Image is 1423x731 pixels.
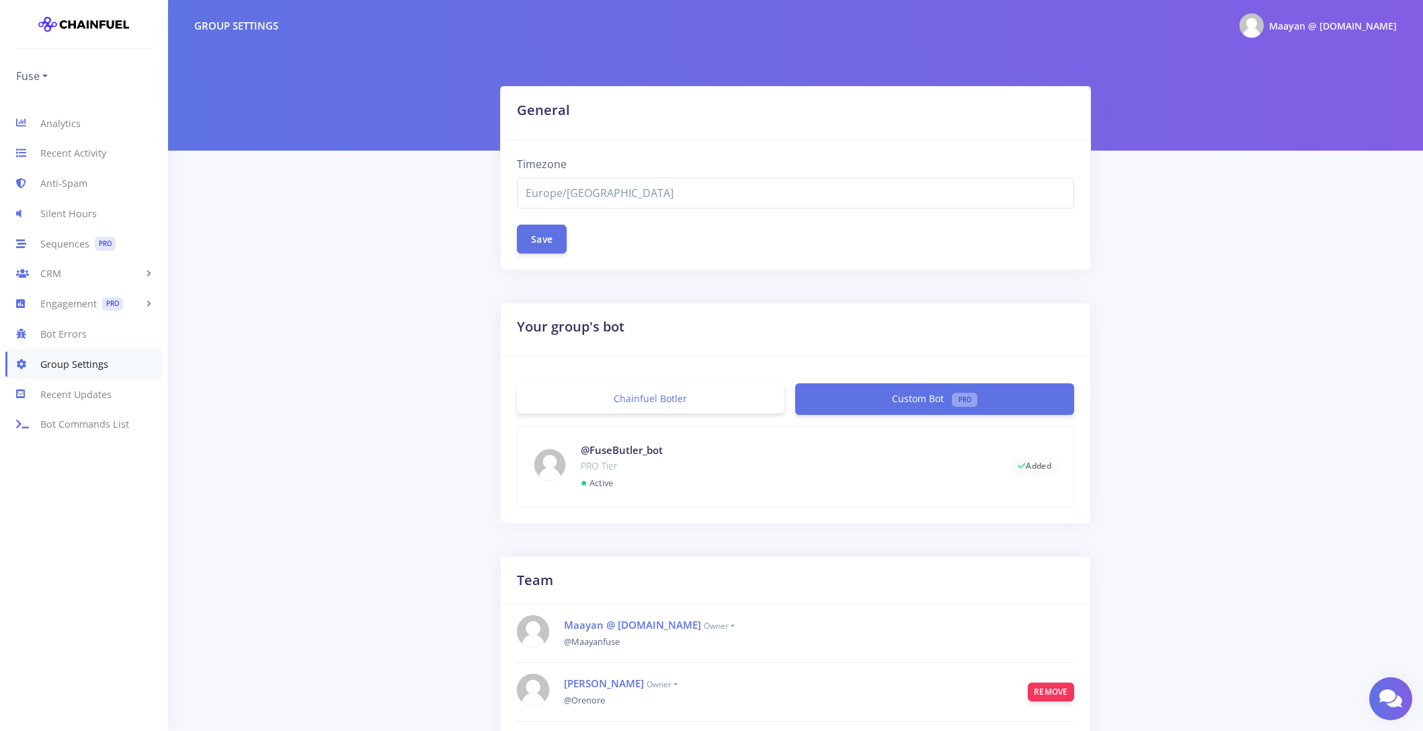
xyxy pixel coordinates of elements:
a: @Maayanfuse Photo Maayan @ [DOMAIN_NAME] [1229,11,1397,40]
small: @Orenore [564,694,605,706]
small: owner [647,679,678,690]
span: PRO [952,393,977,407]
h2: General [517,100,1075,120]
div: Group Settings [194,18,278,34]
h4: @FuseButler_bot [581,443,992,458]
a: Fuse [16,65,48,87]
img: @Maayanfuse Photo [1239,13,1264,38]
span: ● [581,475,587,490]
small: @Maayanfuse [564,636,620,648]
button: Save [517,225,567,254]
p: PRO Tier [581,458,992,474]
span: Europe/Moscow [517,178,1075,208]
a: [PERSON_NAME] [564,677,644,690]
a: Chainfuel Botler [517,383,784,414]
h2: Your group's bot [517,317,1075,337]
img: chainfuel-logo [38,11,129,38]
button: Added [1012,457,1057,475]
span: Custom Bot [892,392,944,405]
span: PRO [95,237,116,251]
label: Timezone [517,156,567,172]
span: Europe/Moscow [526,185,1066,201]
span: Maayan @ [DOMAIN_NAME] [1269,20,1397,32]
button: Remove [1028,683,1074,701]
small: Active [589,477,613,489]
img: Maayanfuse Photo [517,615,549,648]
span: PRO [102,297,123,311]
a: Maayan @ [DOMAIN_NAME] [564,618,701,631]
h2: Team [517,570,1075,590]
a: Group Settings [5,349,162,379]
small: owner [704,620,735,631]
img: Orenore Photo [517,674,549,706]
img: Chainfuel Botler [534,449,565,480]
